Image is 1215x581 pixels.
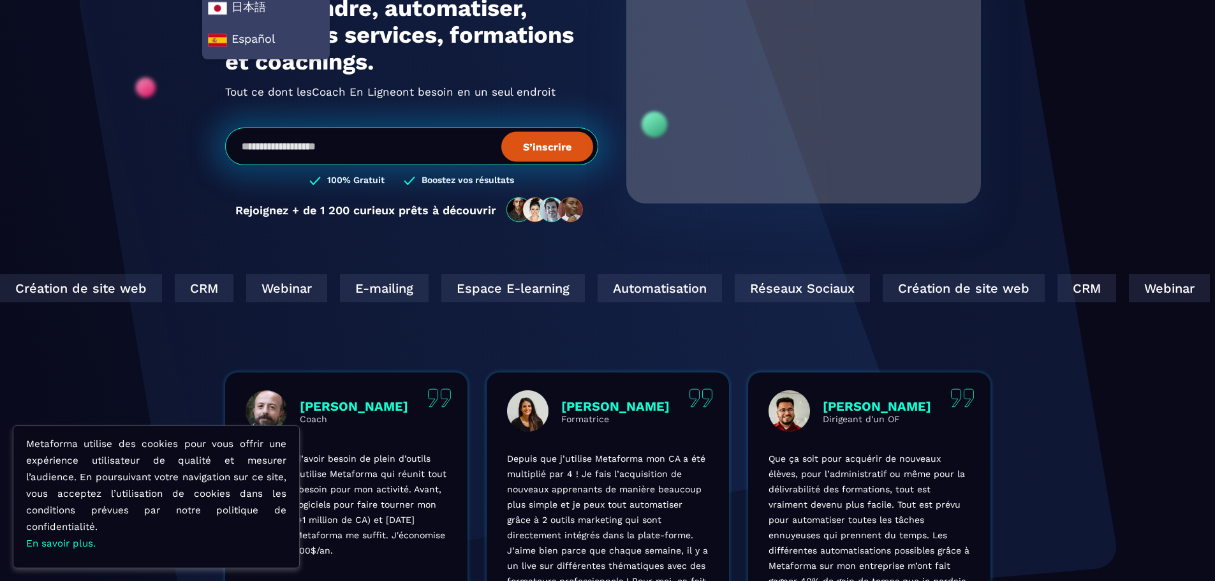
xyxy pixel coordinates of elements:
[309,175,321,187] img: checked
[823,414,931,424] p: Dirigeant d'un OF
[244,274,325,302] div: Webinar
[312,82,396,102] span: Coach En Ligne
[439,274,582,302] div: Espace E-learning
[427,388,452,408] img: quote
[300,399,408,414] p: [PERSON_NAME]
[950,388,975,408] img: quote
[595,274,719,302] div: Automatisation
[689,388,713,408] img: quote
[880,274,1042,302] div: Création de site web
[208,31,324,50] span: Español
[732,274,867,302] div: Réseaux Sociaux
[300,414,408,424] p: Coach
[1126,274,1207,302] div: Webinar
[26,436,286,552] p: Metaforma utilise des cookies pour vous offrir une expérience utilisateur de qualité et mesurer l...
[503,196,588,223] img: community-people
[823,399,931,414] p: [PERSON_NAME]
[235,203,496,217] p: Rejoignez + de 1 200 curieux prêts à découvrir
[246,451,447,558] p: Plutôt que d’avoir besoin de plein d’outils différents, j’utilise Metaforma qui réunit tout ce do...
[507,390,549,432] img: profile
[404,175,415,187] img: checked
[26,538,96,549] a: En savoir plus.
[561,414,670,424] p: Formatrice
[636,2,972,170] video: Your browser does not support the video tag.
[172,274,231,302] div: CRM
[337,274,426,302] div: E-mailing
[246,390,287,432] img: profile
[561,399,670,414] p: [PERSON_NAME]
[501,131,593,161] button: S’inscrire
[769,390,810,432] img: profile
[225,82,598,102] h2: Tout ce dont les ont besoin en un seul endroit
[327,175,385,187] h3: 100% Gratuit
[422,175,514,187] h3: Boostez vos résultats
[1055,274,1114,302] div: CRM
[208,31,227,50] img: es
